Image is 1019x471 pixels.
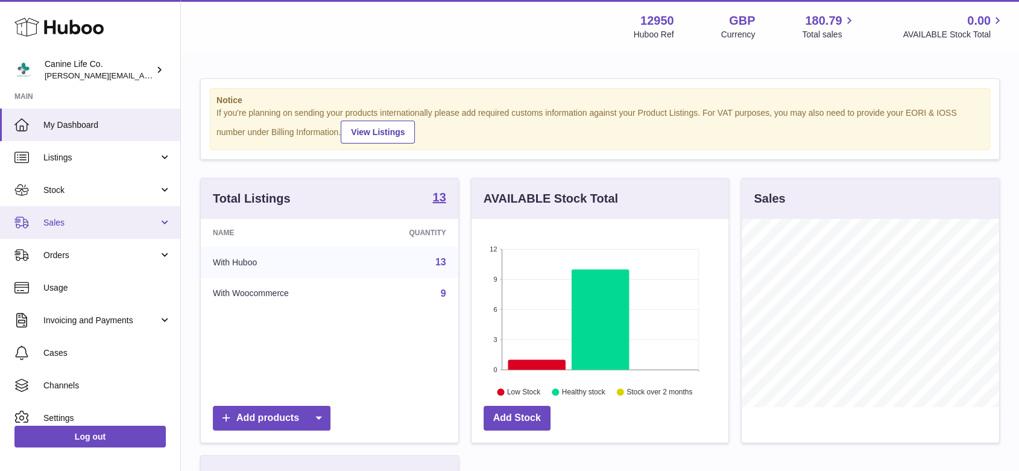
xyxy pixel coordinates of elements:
[43,347,171,359] span: Cases
[432,191,446,206] a: 13
[43,217,159,229] span: Sales
[441,288,446,299] a: 9
[721,29,756,40] div: Currency
[640,13,674,29] strong: 12950
[967,13,991,29] span: 0.00
[634,29,674,40] div: Huboo Ref
[14,61,33,79] img: kevin@clsgltd.co.uk
[562,388,606,396] text: Healthy stock
[484,406,551,431] a: Add Stock
[493,336,497,343] text: 3
[432,191,446,203] strong: 13
[216,95,983,106] strong: Notice
[201,247,361,278] td: With Huboo
[43,413,171,424] span: Settings
[802,29,856,40] span: Total sales
[493,366,497,373] text: 0
[507,388,541,396] text: Low Stock
[213,406,330,431] a: Add products
[490,245,497,253] text: 12
[45,58,153,81] div: Canine Life Co.
[626,388,692,396] text: Stock over 2 months
[213,191,291,207] h3: Total Listings
[341,121,415,144] a: View Listings
[805,13,842,29] span: 180.79
[43,119,171,131] span: My Dashboard
[14,426,166,447] a: Log out
[43,282,171,294] span: Usage
[729,13,755,29] strong: GBP
[484,191,618,207] h3: AVAILABLE Stock Total
[201,219,361,247] th: Name
[43,380,171,391] span: Channels
[361,219,458,247] th: Quantity
[216,107,983,144] div: If you're planning on sending your products internationally please add required customs informati...
[43,185,159,196] span: Stock
[43,315,159,326] span: Invoicing and Payments
[435,257,446,267] a: 13
[802,13,856,40] a: 180.79 Total sales
[43,152,159,163] span: Listings
[43,250,159,261] span: Orders
[45,71,242,80] span: [PERSON_NAME][EMAIL_ADDRESS][DOMAIN_NAME]
[903,29,1005,40] span: AVAILABLE Stock Total
[201,278,361,309] td: With Woocommerce
[903,13,1005,40] a: 0.00 AVAILABLE Stock Total
[493,276,497,283] text: 9
[754,191,785,207] h3: Sales
[493,306,497,313] text: 6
